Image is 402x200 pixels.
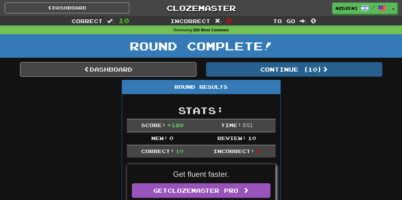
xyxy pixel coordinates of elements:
[107,18,114,24] span: :
[119,17,129,24] span: 10
[151,135,168,141] span: New:
[127,105,276,116] h2: Stats:
[299,18,306,24] span: :
[226,17,232,24] span: 0
[141,122,166,128] span: Score:
[193,28,228,32] strong: 500 Most Common
[2,40,400,52] h1: Round Complete!
[248,135,256,141] span: 10
[170,18,210,24] span: Incorrect
[273,18,295,24] span: To go
[132,183,270,198] a: GetClozemaster Pro
[5,3,129,13] a: Dashboard
[336,5,358,11] span: nzdzeni
[213,148,255,154] span: Incorrect:
[311,17,316,24] span: 0
[167,187,238,194] span: Clozemaster Pro
[372,5,375,10] span: /
[332,3,389,14] a: nzdzeni /
[141,148,174,154] span: Correct:
[139,3,263,14] a: Clozemaster
[206,62,382,77] button: Continue (10)
[243,123,253,128] span: 0 : 51
[217,135,246,141] span: Review:
[20,62,196,77] a: Dashboard
[122,80,280,94] div: Round Results
[72,18,103,24] span: Correct
[256,148,260,154] span: 0
[167,122,184,128] span: + 120
[169,135,173,141] span: 0
[132,169,270,180] p: Get fluent faster.
[215,18,222,24] span: :
[175,148,184,154] span: 10
[221,122,241,128] span: Time:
